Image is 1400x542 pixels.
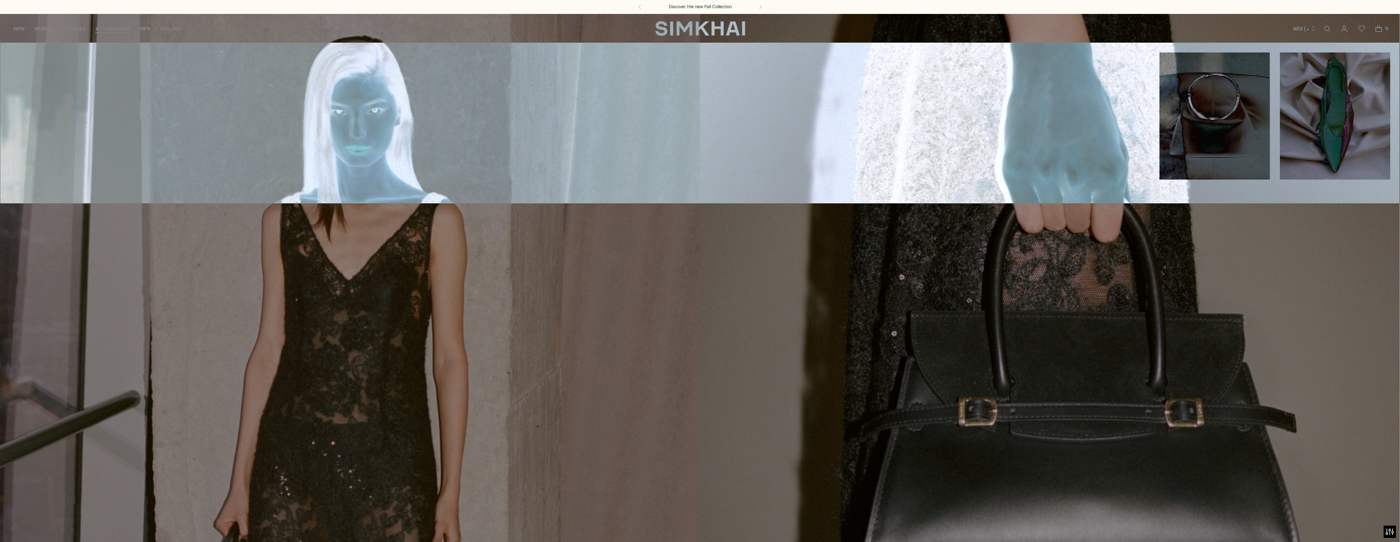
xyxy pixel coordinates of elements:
[95,20,130,38] a: ACCESSORIES
[1371,20,1387,37] a: Open cart modal
[1319,20,1335,37] a: Open search modal
[160,20,182,38] a: EXPLORE
[140,20,150,38] a: MEN
[669,4,732,10] a: Discover the new Fall Collection
[1293,20,1316,38] button: AED د.إ
[1383,25,1390,32] span: 0
[1353,20,1370,37] a: Wishlist
[1336,20,1352,37] a: Go to the account page
[63,20,86,38] a: DRESSES
[34,20,53,38] a: WOMEN
[655,20,745,36] a: SIMKHAI
[14,20,25,38] a: NEW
